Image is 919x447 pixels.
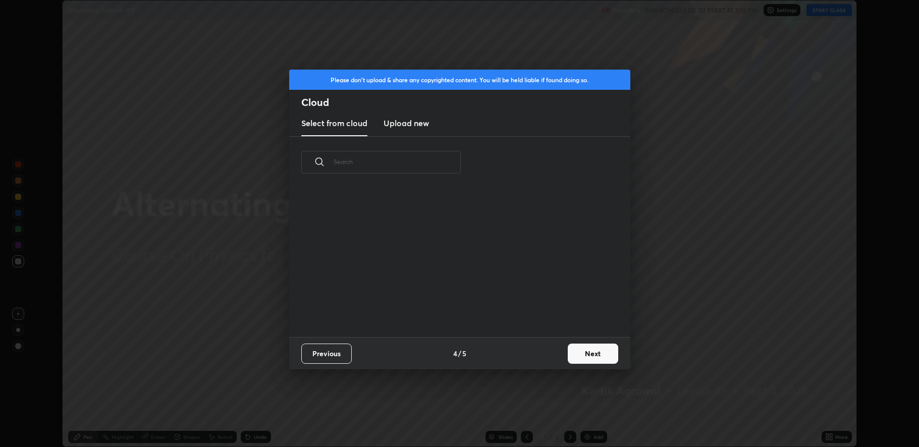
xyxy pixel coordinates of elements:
h2: Cloud [301,96,630,109]
h4: 5 [462,348,466,359]
button: Next [568,344,618,364]
h3: Upload new [384,117,429,129]
button: Previous [301,344,352,364]
div: Please don't upload & share any copyrighted content. You will be held liable if found doing so. [289,70,630,90]
h3: Select from cloud [301,117,367,129]
input: Search [334,140,461,183]
h4: / [458,348,461,359]
h4: 4 [453,348,457,359]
